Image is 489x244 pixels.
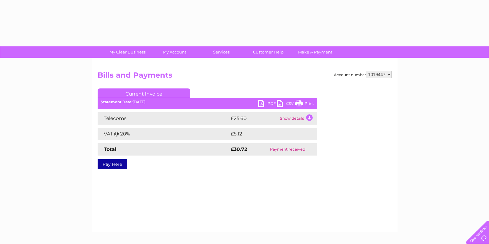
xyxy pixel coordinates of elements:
[149,46,200,58] a: My Account
[231,146,247,152] strong: £30.72
[295,100,314,109] a: Print
[196,46,247,58] a: Services
[229,128,301,140] td: £5.12
[98,112,229,125] td: Telecoms
[278,112,317,125] td: Show details
[290,46,341,58] a: Make A Payment
[98,88,190,98] a: Current Invoice
[98,128,229,140] td: VAT @ 20%
[98,71,392,83] h2: Bills and Payments
[243,46,294,58] a: Customer Help
[102,46,153,58] a: My Clear Business
[104,146,116,152] strong: Total
[101,100,133,104] b: Statement Date:
[334,71,392,78] div: Account number
[229,112,278,125] td: £25.60
[98,100,317,104] div: [DATE]
[277,100,295,109] a: CSV
[259,143,317,156] td: Payment received
[98,159,127,169] a: Pay Here
[258,100,277,109] a: PDF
